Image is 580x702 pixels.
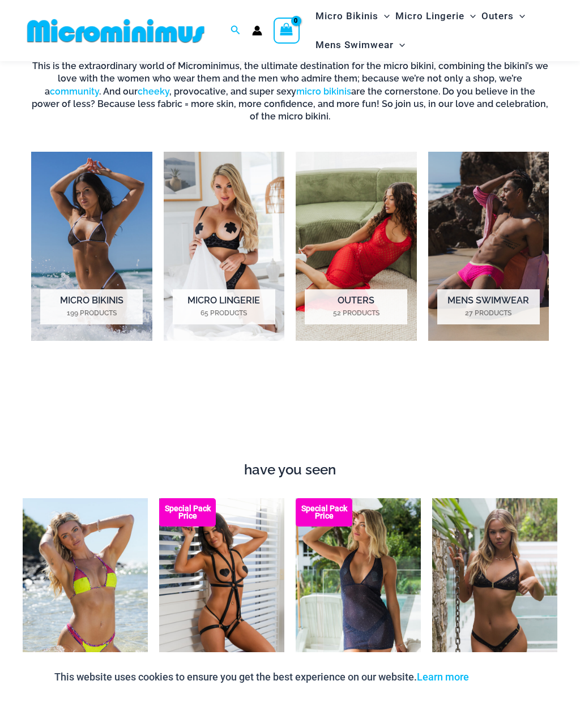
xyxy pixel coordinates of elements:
[378,2,390,31] span: Menu Toggle
[252,25,262,36] a: Account icon link
[464,2,476,31] span: Menu Toggle
[23,498,148,687] a: Coastal Bliss Leopard Sunset 3171 Tri Top 4371 Thong Bikini 06Coastal Bliss Leopard Sunset 3171 T...
[173,308,275,318] mark: 65 Products
[40,308,143,318] mark: 199 Products
[315,2,378,31] span: Micro Bikinis
[173,289,275,324] h2: Micro Lingerie
[479,2,528,31] a: OutersMenu ToggleMenu Toggle
[296,505,352,520] b: Special Pack Price
[432,498,557,686] a: Highway Robbery Black Gold 359 Clip Top 439 Clip Bottom 01v2Highway Robbery Black Gold 359 Clip T...
[296,152,417,341] img: Outers
[315,31,394,59] span: Mens Swimwear
[138,86,169,97] a: cheeky
[514,2,525,31] span: Menu Toggle
[437,289,540,324] h2: Mens Swimwear
[394,31,405,59] span: Menu Toggle
[305,308,407,318] mark: 52 Products
[23,498,148,687] img: Coastal Bliss Leopard Sunset 3171 Tri Top 4371 Thong Bikini 06
[296,86,351,97] a: micro bikinis
[417,671,469,683] a: Learn more
[31,152,152,341] a: Visit product category Micro Bikinis
[432,498,557,686] img: Highway Robbery Black Gold 359 Clip Top 439 Clip Bottom 01v2
[50,86,99,97] a: community
[31,371,549,456] iframe: TrustedSite Certified
[31,152,152,341] img: Micro Bikinis
[296,498,421,686] a: Echo Ink 5671 Dress 682 Thong 07 Echo Ink 5671 Dress 682 Thong 08Echo Ink 5671 Dress 682 Thong 08
[164,152,285,341] a: Visit product category Micro Lingerie
[54,669,469,686] p: This website uses cookies to ensure you get the best experience on our website.
[164,152,285,341] img: Micro Lingerie
[481,2,514,31] span: Outers
[296,498,421,686] img: Echo Ink 5671 Dress 682 Thong 07
[40,289,143,324] h2: Micro Bikinis
[31,60,549,123] h6: This is the extraordinary world of Microminimus, the ultimate destination for the micro bikini, c...
[313,31,408,59] a: Mens SwimwearMenu ToggleMenu Toggle
[159,505,216,520] b: Special Pack Price
[23,462,557,478] h4: have you seen
[274,18,300,44] a: View Shopping Cart, empty
[437,308,540,318] mark: 27 Products
[231,24,241,38] a: Search icon link
[477,664,526,691] button: Accept
[313,2,393,31] a: Micro BikinisMenu ToggleMenu Toggle
[296,152,417,341] a: Visit product category Outers
[393,2,479,31] a: Micro LingerieMenu ToggleMenu Toggle
[305,289,407,324] h2: Outers
[23,18,209,44] img: MM SHOP LOGO FLAT
[395,2,464,31] span: Micro Lingerie
[159,498,284,686] img: Truth or Dare Black 1905 Bodysuit 611 Micro 07
[428,152,549,341] a: Visit product category Mens Swimwear
[159,498,284,686] a: Truth or Dare Black 1905 Bodysuit 611 Micro 07 Truth or Dare Black 1905 Bodysuit 611 Micro 06Trut...
[428,152,549,341] img: Mens Swimwear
